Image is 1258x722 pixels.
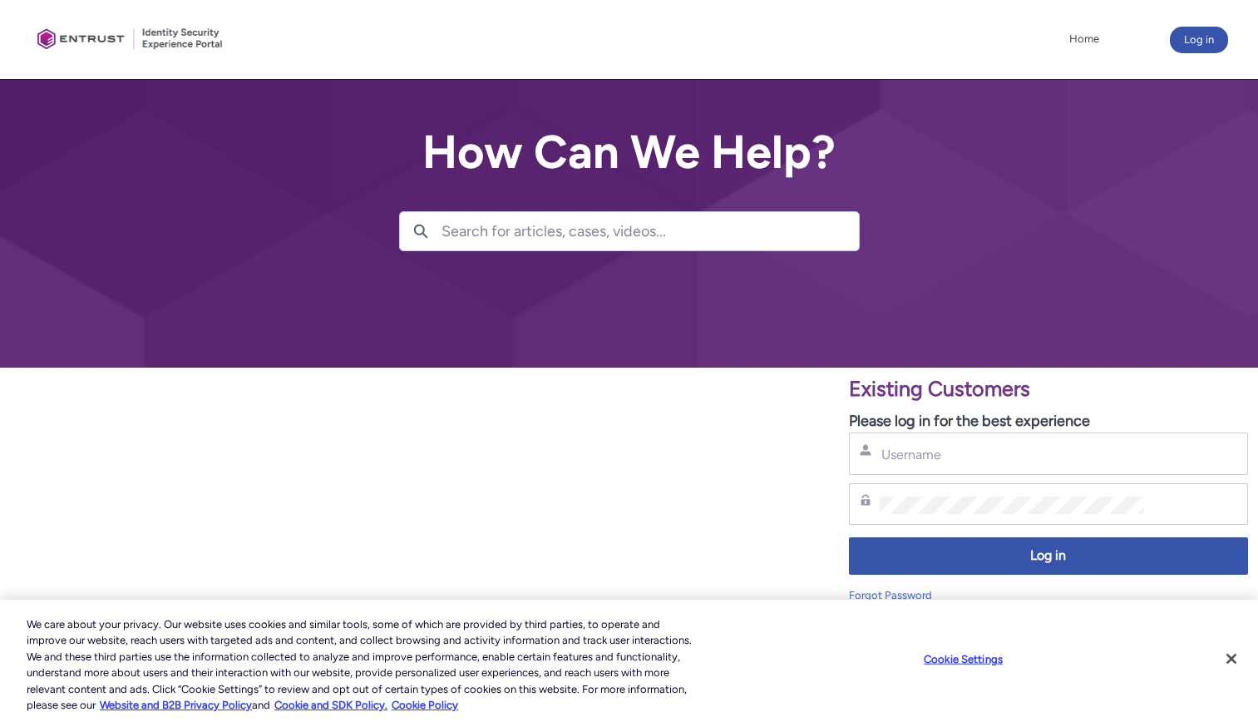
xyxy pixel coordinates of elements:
[849,537,1248,575] button: Log in
[400,212,442,250] button: Search
[860,546,1237,566] span: Log in
[392,699,458,711] a: Cookie Policy
[274,699,387,711] a: Cookie and SDK Policy.
[399,126,860,178] h2: How Can We Help?
[1065,27,1103,52] a: Home
[911,643,1015,676] button: Cookie Settings
[442,212,859,250] input: Search for articles, cases, videos...
[1170,27,1228,53] button: Log in
[849,373,1248,405] p: Existing Customers
[880,446,1144,463] input: Username
[849,589,932,601] a: Forgot Password
[27,616,692,714] div: We care about your privacy. Our website uses cookies and similar tools, some of which are provide...
[1213,640,1250,677] button: Close
[849,410,1248,433] p: Please log in for the best experience
[100,699,252,711] a: More information about our cookie policy., opens in a new tab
